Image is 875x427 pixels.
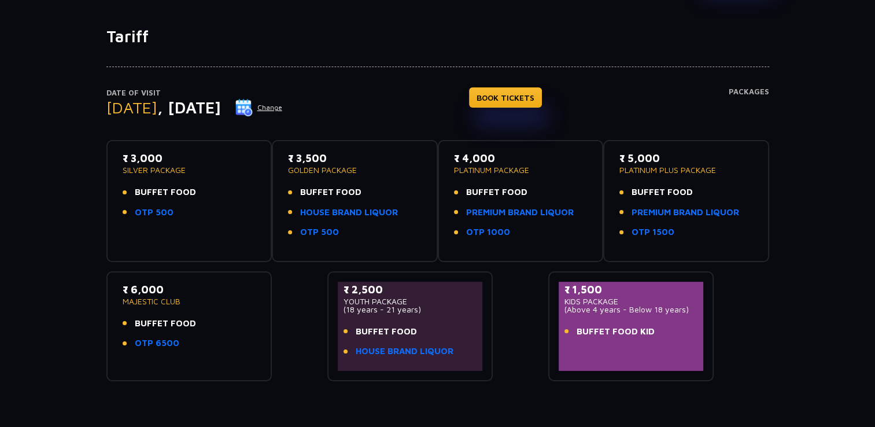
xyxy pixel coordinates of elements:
button: Change [235,98,283,117]
h4: Packages [729,87,769,129]
p: ₹ 6,000 [123,282,256,297]
a: OTP 1000 [466,226,510,239]
p: ₹ 5,000 [619,150,753,166]
p: PLATINUM PACKAGE [454,166,588,174]
span: BUFFET FOOD [135,186,196,199]
p: ₹ 3,000 [123,150,256,166]
span: BUFFET FOOD [300,186,361,199]
a: PREMIUM BRAND LIQUOR [466,206,574,219]
span: BUFFET FOOD KID [577,325,655,338]
a: OTP 500 [135,206,173,219]
p: SILVER PACKAGE [123,166,256,174]
span: BUFFET FOOD [135,317,196,330]
a: OTP 6500 [135,337,179,350]
a: HOUSE BRAND LIQUOR [356,345,453,358]
p: PLATINUM PLUS PACKAGE [619,166,753,174]
span: , [DATE] [157,98,221,117]
p: ₹ 2,500 [344,282,477,297]
p: YOUTH PACKAGE [344,297,477,305]
span: BUFFET FOOD [632,186,693,199]
a: OTP 500 [300,226,339,239]
h1: Tariff [106,27,769,46]
span: BUFFET FOOD [356,325,417,338]
span: BUFFET FOOD [466,186,527,199]
a: BOOK TICKETS [469,87,542,108]
p: KIDS PACKAGE [564,297,698,305]
p: Date of Visit [106,87,283,99]
a: HOUSE BRAND LIQUOR [300,206,398,219]
a: PREMIUM BRAND LIQUOR [632,206,739,219]
a: OTP 1500 [632,226,674,239]
p: (18 years - 21 years) [344,305,477,314]
span: [DATE] [106,98,157,117]
p: MAJESTIC CLUB [123,297,256,305]
p: ₹ 1,500 [564,282,698,297]
p: ₹ 4,000 [454,150,588,166]
p: ₹ 3,500 [288,150,422,166]
p: GOLDEN PACKAGE [288,166,422,174]
p: (Above 4 years - Below 18 years) [564,305,698,314]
